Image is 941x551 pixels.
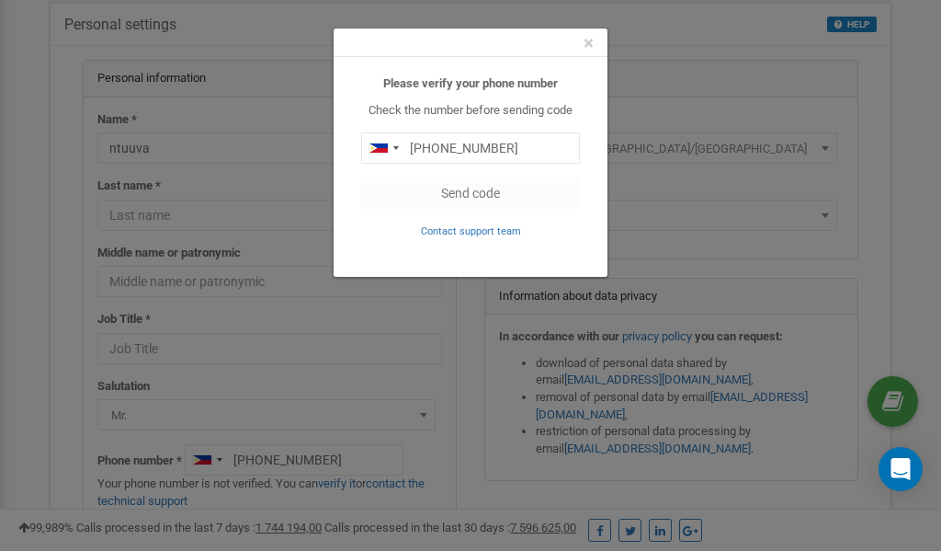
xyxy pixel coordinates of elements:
[584,34,594,53] button: Close
[362,133,404,163] div: Telephone country code
[421,225,521,237] small: Contact support team
[383,76,558,90] b: Please verify your phone number
[361,102,580,120] p: Check the number before sending code
[361,132,580,164] input: 0905 123 4567
[361,178,580,209] button: Send code
[421,224,521,237] a: Contact support team
[584,32,594,54] span: ×
[879,447,923,491] div: Open Intercom Messenger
